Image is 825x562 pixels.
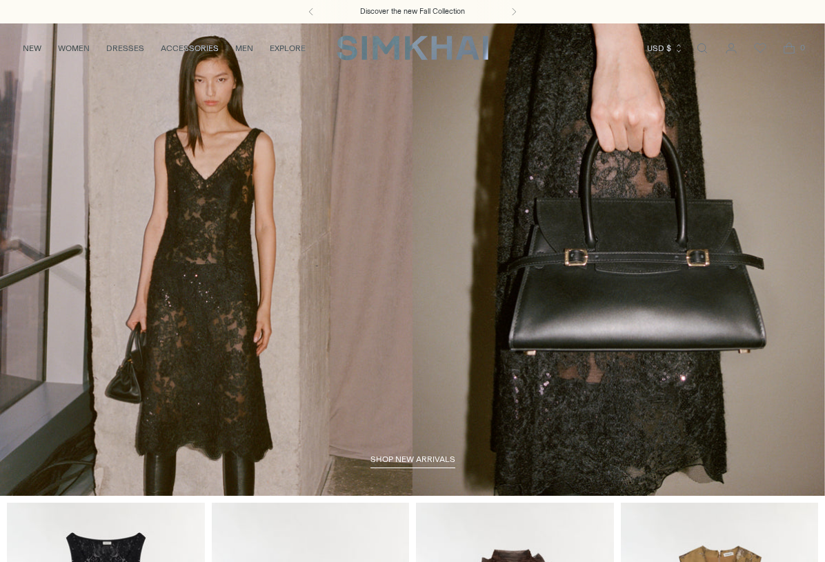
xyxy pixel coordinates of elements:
button: USD $ [647,33,684,63]
a: Wishlist [746,34,774,62]
a: DRESSES [106,33,144,63]
a: EXPLORE [270,33,306,63]
a: ACCESSORIES [161,33,219,63]
a: Open search modal [688,34,716,62]
a: MEN [235,33,253,63]
span: shop new arrivals [370,454,455,464]
a: SIMKHAI [337,34,488,61]
a: NEW [23,33,41,63]
a: Go to the account page [717,34,745,62]
a: Open cart modal [775,34,803,62]
a: Discover the new Fall Collection [360,6,465,17]
a: shop new arrivals [370,454,455,468]
span: 0 [796,41,808,54]
a: WOMEN [58,33,90,63]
